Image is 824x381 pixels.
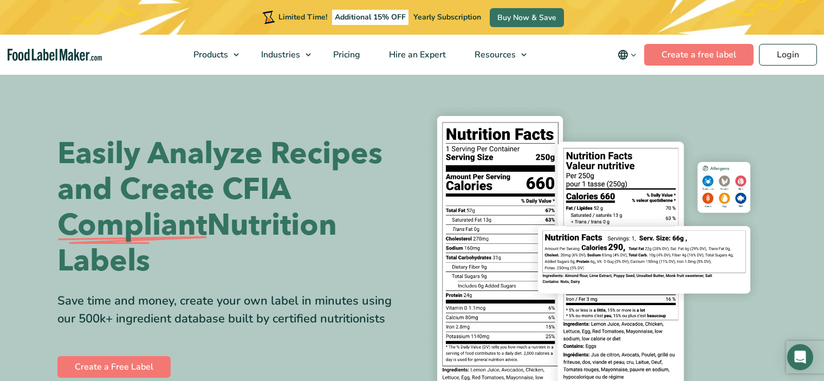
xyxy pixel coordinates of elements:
span: Industries [258,49,301,61]
span: Compliant [57,208,207,243]
span: Additional 15% OFF [332,10,408,25]
a: Hire an Expert [375,35,458,75]
a: Login [759,44,817,66]
span: Pricing [330,49,361,61]
div: Open Intercom Messenger [787,344,813,370]
div: Save time and money, create your own label in minutes using our 500k+ ingredient database built b... [57,292,404,328]
a: Buy Now & Save [490,8,564,27]
span: Limited Time! [278,12,327,22]
span: Yearly Subscription [413,12,481,22]
a: Create a free label [644,44,754,66]
span: Products [190,49,229,61]
a: Products [179,35,244,75]
span: Resources [471,49,517,61]
h1: Easily Analyze Recipes and Create CFIA Nutrition Labels [57,136,404,279]
a: Industries [247,35,316,75]
a: Create a Free Label [57,356,171,378]
a: Pricing [319,35,372,75]
a: Resources [460,35,532,75]
span: Hire an Expert [386,49,447,61]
